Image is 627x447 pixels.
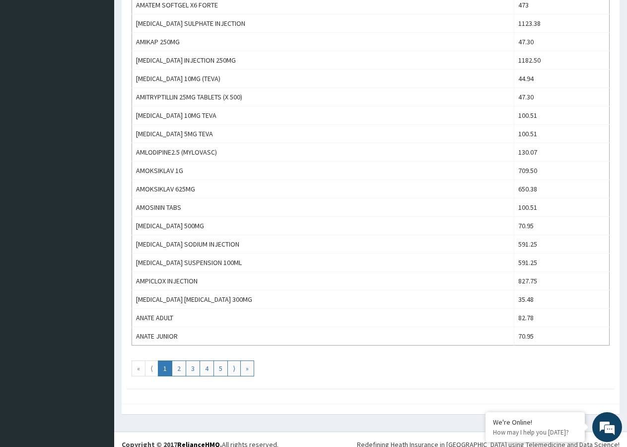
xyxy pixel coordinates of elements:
[132,198,514,217] td: AMOSININ TABS
[493,418,577,427] div: We're Online!
[514,309,609,327] td: 82.78
[240,360,254,376] a: Go to last page
[132,70,514,88] td: [MEDICAL_DATA] 10MG (TEVA)
[200,360,214,376] a: Go to page number 4
[514,198,609,217] td: 100.51
[132,327,514,346] td: ANATE JUNIOR
[132,106,514,125] td: [MEDICAL_DATA] 10MG TEVA
[5,271,189,306] textarea: Type your message and hit 'Enter'
[132,14,514,33] td: [MEDICAL_DATA] SULPHATE INJECTION
[514,106,609,125] td: 100.51
[172,360,186,376] a: Go to page number 2
[158,360,172,376] a: Go to page number 1
[493,428,577,437] p: How may I help you today?
[514,51,609,70] td: 1182.50
[132,51,514,70] td: [MEDICAL_DATA] INJECTION 250MG
[514,14,609,33] td: 1123.38
[186,360,200,376] a: Go to page number 3
[132,290,514,309] td: [MEDICAL_DATA] [MEDICAL_DATA] 300MG
[132,235,514,254] td: [MEDICAL_DATA] SODIUM INJECTION
[514,272,609,290] td: 827.75
[227,360,241,376] a: Go to next page
[514,70,609,88] td: 44.94
[132,162,514,180] td: AMOKSIKLAV 1G
[132,180,514,198] td: AMOKSIKLAV 625MG
[514,88,609,106] td: 47.30
[52,56,167,69] div: Chat with us now
[132,217,514,235] td: [MEDICAL_DATA] 500MG
[132,143,514,162] td: AMLODIPINE2.5 (MYLOVASC)
[514,327,609,346] td: 70.95
[514,143,609,162] td: 130.07
[132,272,514,290] td: AMPICLOX INJECTION
[18,50,40,75] img: d_794563401_company_1708531726252_794563401
[514,180,609,198] td: 650.38
[163,5,187,29] div: Minimize live chat window
[514,162,609,180] td: 709.50
[58,125,137,226] span: We're online!
[132,125,514,143] td: [MEDICAL_DATA] 5MG TEVA
[514,254,609,272] td: 591.25
[132,88,514,106] td: AMITRYPTILLIN 25MG TABLETS (X 500)
[132,309,514,327] td: ANATE ADULT
[514,235,609,254] td: 591.25
[514,125,609,143] td: 100.51
[514,33,609,51] td: 47.30
[132,360,145,376] a: Go to first page
[132,254,514,272] td: [MEDICAL_DATA] SUSPENSION 100ML
[145,360,158,376] a: Go to previous page
[514,290,609,309] td: 35.48
[514,217,609,235] td: 70.95
[132,33,514,51] td: AMIKAP 250MG
[213,360,228,376] a: Go to page number 5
